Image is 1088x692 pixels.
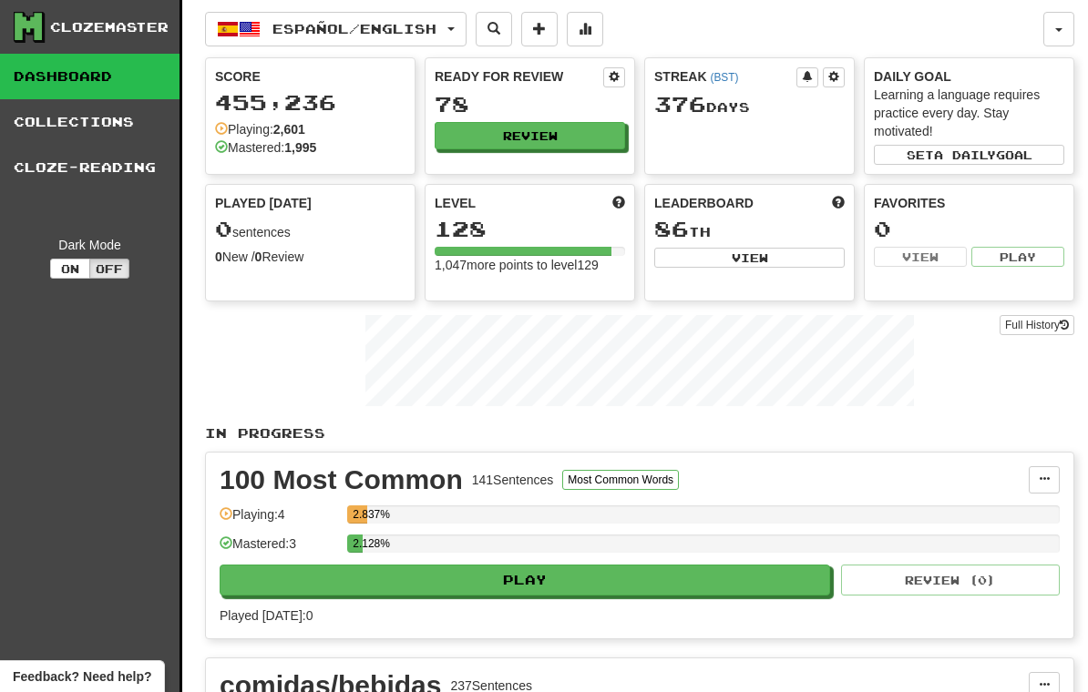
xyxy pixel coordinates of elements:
[205,424,1074,443] p: In Progress
[971,247,1064,267] button: Play
[654,67,796,86] div: Streak
[220,505,338,535] div: Playing: 4
[435,122,625,149] button: Review
[215,216,232,241] span: 0
[874,67,1064,86] div: Daily Goal
[612,194,625,212] span: Score more points to level up
[654,216,689,241] span: 86
[14,236,166,254] div: Dark Mode
[476,12,512,46] button: Search sentences
[220,565,830,595] button: Play
[273,122,305,137] strong: 2,601
[654,218,845,241] div: th
[272,21,436,36] span: Español / English
[215,67,405,86] div: Score
[205,12,467,46] button: Español/English
[220,466,463,494] div: 100 Most Common
[50,259,90,279] button: On
[841,565,1060,595] button: Review (0)
[874,86,1064,140] div: Learning a language requires practice every day. Stay motivated!
[353,534,362,553] div: 2.128%
[215,248,405,266] div: New / Review
[654,248,845,268] button: View
[50,18,169,36] div: Clozemaster
[220,534,338,565] div: Mastered: 3
[215,91,405,114] div: 455,236
[284,140,316,155] strong: 1,995
[255,249,262,264] strong: 0
[220,608,313,623] span: Played [DATE]: 0
[567,12,603,46] button: More stats
[215,120,305,138] div: Playing:
[874,145,1064,165] button: Seta dailygoal
[562,470,679,490] button: Most Common Words
[1000,315,1074,335] a: Full History
[874,218,1064,240] div: 0
[215,249,222,264] strong: 0
[353,505,367,524] div: 2.837%
[521,12,558,46] button: Add sentence to collection
[654,91,706,117] span: 376
[654,93,845,117] div: Day s
[215,194,312,212] span: Played [DATE]
[435,67,603,86] div: Ready for Review
[874,247,967,267] button: View
[934,148,996,161] span: a daily
[435,93,625,116] div: 78
[654,194,754,212] span: Leaderboard
[472,471,554,489] div: 141 Sentences
[435,194,476,212] span: Level
[215,218,405,241] div: sentences
[435,218,625,240] div: 128
[710,71,738,84] a: (BST)
[215,138,316,157] div: Mastered:
[832,194,845,212] span: This week in points, UTC
[435,256,625,274] div: 1,047 more points to level 129
[89,259,129,279] button: Off
[13,667,151,686] span: Open feedback widget
[874,194,1064,212] div: Favorites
